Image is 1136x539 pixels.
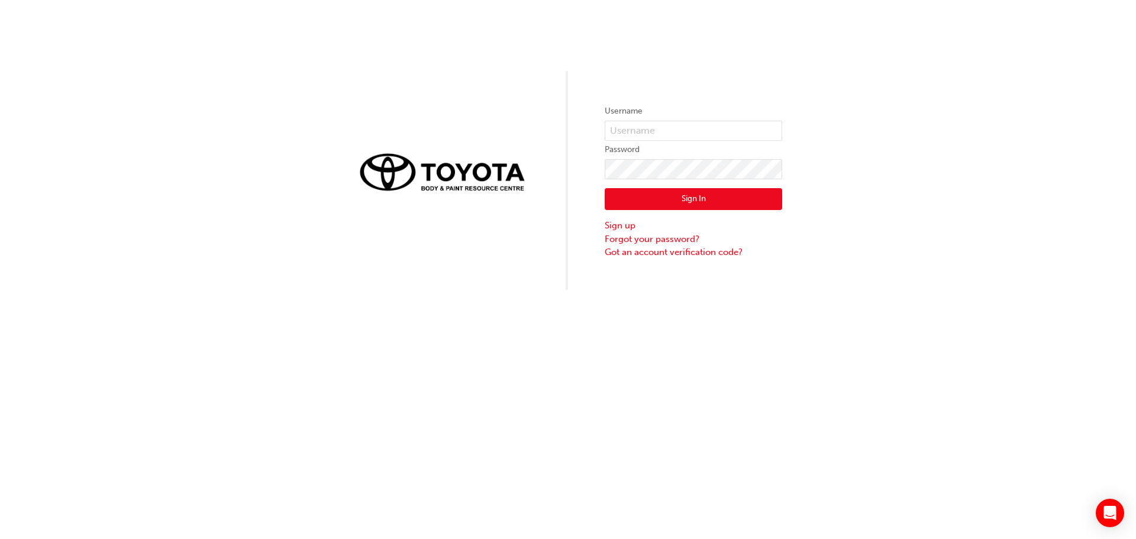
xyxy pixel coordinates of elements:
[605,188,782,211] button: Sign In
[605,104,782,118] label: Username
[605,219,782,233] a: Sign up
[605,121,782,141] input: Username
[605,143,782,157] label: Password
[605,233,782,246] a: Forgot your password?
[1096,499,1124,527] div: Open Intercom Messenger
[354,147,531,196] img: Trak
[605,246,782,259] a: Got an account verification code?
